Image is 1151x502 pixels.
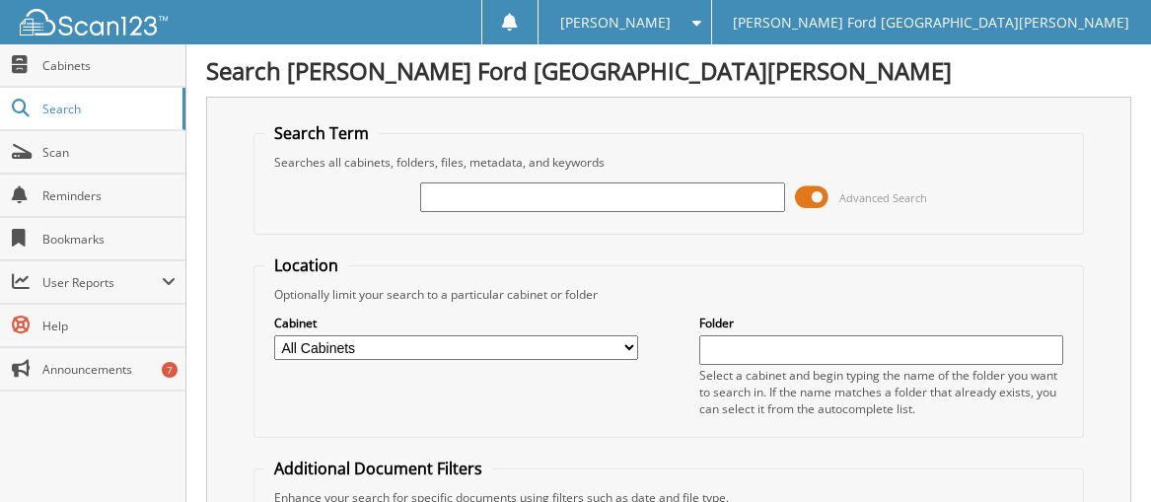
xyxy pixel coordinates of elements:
[206,54,1131,87] h1: Search [PERSON_NAME] Ford [GEOGRAPHIC_DATA][PERSON_NAME]
[20,9,168,36] img: scan123-logo-white.svg
[42,187,176,204] span: Reminders
[264,122,379,144] legend: Search Term
[264,458,492,479] legend: Additional Document Filters
[733,17,1129,29] span: [PERSON_NAME] Ford [GEOGRAPHIC_DATA][PERSON_NAME]
[274,315,638,331] label: Cabinet
[264,254,348,276] legend: Location
[42,101,173,117] span: Search
[42,274,162,291] span: User Reports
[839,190,927,205] span: Advanced Search
[42,144,176,161] span: Scan
[42,318,176,334] span: Help
[264,286,1073,303] div: Optionally limit your search to a particular cabinet or folder
[699,315,1063,331] label: Folder
[42,231,176,248] span: Bookmarks
[264,154,1073,171] div: Searches all cabinets, folders, files, metadata, and keywords
[162,362,178,378] div: 7
[699,367,1063,417] div: Select a cabinet and begin typing the name of the folder you want to search in. If the name match...
[42,57,176,74] span: Cabinets
[560,17,671,29] span: [PERSON_NAME]
[42,361,176,378] span: Announcements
